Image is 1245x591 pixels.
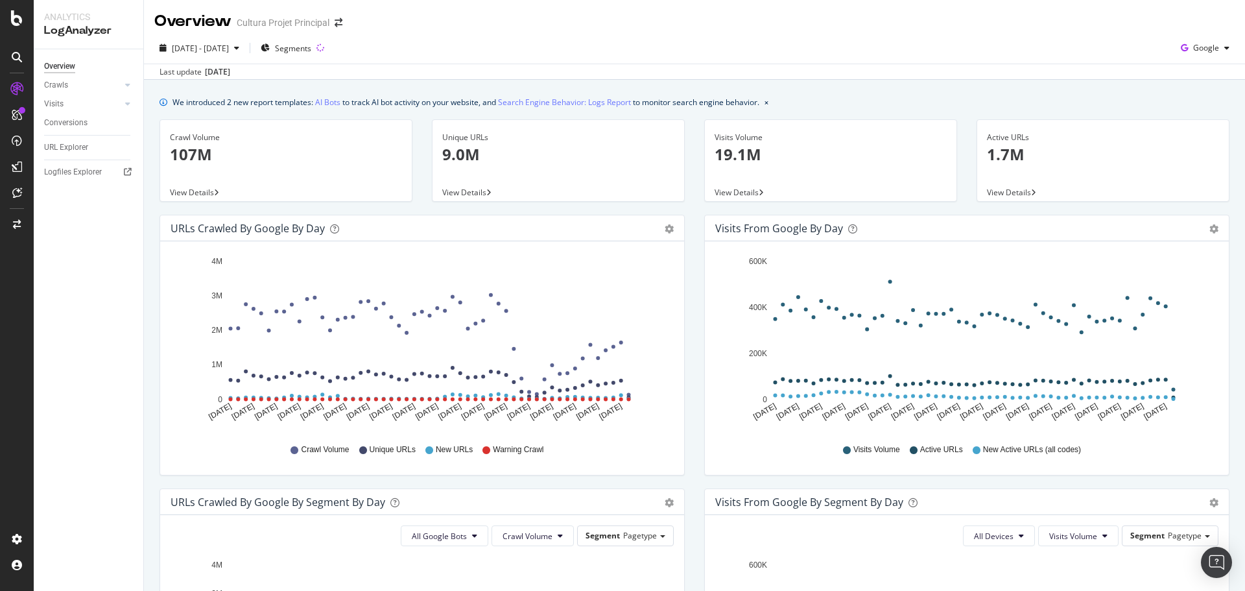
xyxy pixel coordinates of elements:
[775,402,801,422] text: [DATE]
[958,402,984,422] text: [DATE]
[218,395,222,404] text: 0
[170,132,402,143] div: Crawl Volume
[154,38,244,58] button: [DATE] - [DATE]
[436,444,473,455] span: New URLs
[963,525,1035,546] button: All Devices
[44,165,102,179] div: Logfiles Explorer
[1027,402,1053,422] text: [DATE]
[1209,224,1218,234] div: gear
[44,23,133,38] div: LogAnalyzer
[154,10,231,32] div: Overview
[237,16,329,29] div: Cultura Projet Principal
[1201,547,1232,578] div: Open Intercom Messenger
[492,525,574,546] button: Crawl Volume
[575,402,600,422] text: [DATE]
[275,43,311,54] span: Segments
[715,496,903,509] div: Visits from Google By Segment By Day
[1073,402,1099,422] text: [DATE]
[853,444,900,455] span: Visits Volume
[172,43,229,54] span: [DATE] - [DATE]
[1119,402,1145,422] text: [DATE]
[412,531,467,542] span: All Google Bots
[506,402,532,422] text: [DATE]
[749,349,767,358] text: 200K
[171,496,385,509] div: URLs Crawled by Google By Segment By Day
[322,402,348,422] text: [DATE]
[715,132,947,143] div: Visits Volume
[170,143,402,165] p: 107M
[1176,38,1235,58] button: Google
[623,530,657,541] span: Pagetype
[44,116,88,130] div: Conversions
[503,531,552,542] span: Crawl Volume
[498,95,631,109] a: Search Engine Behavior: Logs Report
[211,291,222,300] text: 3M
[1097,402,1122,422] text: [DATE]
[749,257,767,266] text: 600K
[414,402,440,422] text: [DATE]
[715,187,759,198] span: View Details
[211,257,222,266] text: 4M
[160,66,230,78] div: Last update
[207,402,233,422] text: [DATE]
[821,402,847,422] text: [DATE]
[1130,530,1165,541] span: Segment
[987,132,1219,143] div: Active URLs
[920,444,963,455] span: Active URLs
[1209,498,1218,507] div: gear
[170,187,214,198] span: View Details
[763,395,767,404] text: 0
[44,97,64,111] div: Visits
[370,444,416,455] span: Unique URLs
[987,143,1219,165] p: 1.7M
[665,498,674,507] div: gear
[44,116,134,130] a: Conversions
[160,95,1229,109] div: info banner
[749,561,767,570] text: 600K
[715,222,843,235] div: Visits from Google by day
[912,402,938,422] text: [DATE]
[230,402,256,422] text: [DATE]
[586,530,620,541] span: Segment
[798,402,824,422] text: [DATE]
[528,402,554,422] text: [DATE]
[44,60,134,73] a: Overview
[44,141,88,154] div: URL Explorer
[368,402,394,422] text: [DATE]
[44,97,121,111] a: Visits
[391,402,417,422] text: [DATE]
[1168,530,1202,541] span: Pagetype
[171,222,325,235] div: URLs Crawled by Google by day
[335,18,342,27] div: arrow-right-arrow-left
[211,561,222,570] text: 4M
[442,132,674,143] div: Unique URLs
[44,141,134,154] a: URL Explorer
[552,402,578,422] text: [DATE]
[890,402,916,422] text: [DATE]
[715,143,947,165] p: 19.1M
[172,95,759,109] div: We introduced 2 new report templates: to track AI bot activity on your website, and to monitor se...
[44,60,75,73] div: Overview
[936,402,962,422] text: [DATE]
[1050,402,1076,422] text: [DATE]
[974,531,1014,542] span: All Devices
[315,95,340,109] a: AI Bots
[253,402,279,422] text: [DATE]
[345,402,371,422] text: [DATE]
[44,165,134,179] a: Logfiles Explorer
[171,252,669,432] svg: A chart.
[844,402,870,422] text: [DATE]
[442,187,486,198] span: View Details
[255,38,316,58] button: Segments
[715,252,1214,432] svg: A chart.
[211,361,222,370] text: 1M
[299,402,325,422] text: [DATE]
[44,78,68,92] div: Crawls
[44,78,121,92] a: Crawls
[460,402,486,422] text: [DATE]
[761,93,772,112] button: close banner
[1049,531,1097,542] span: Visits Volume
[752,402,777,422] text: [DATE]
